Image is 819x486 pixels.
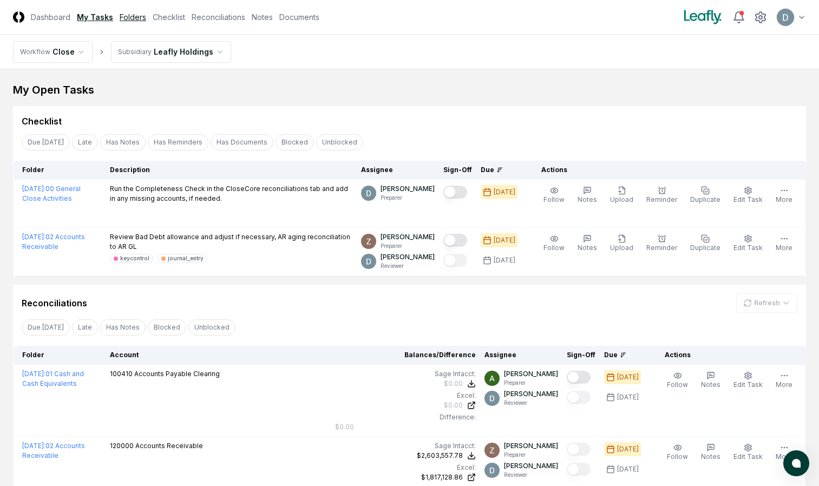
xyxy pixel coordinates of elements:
[22,370,45,378] span: [DATE] :
[110,370,133,378] span: 100410
[504,369,558,379] p: [PERSON_NAME]
[504,461,558,471] p: [PERSON_NAME]
[731,369,765,392] button: Edit Task
[617,372,639,382] div: [DATE]
[135,442,203,450] span: Accounts Receivable
[118,47,152,57] div: Subsidiary
[688,232,723,255] button: Duplicate
[504,441,558,451] p: [PERSON_NAME]
[22,370,84,388] a: [DATE]:01 Cash and Cash Equivalents
[443,186,467,199] button: Mark complete
[504,379,558,387] p: Preparer
[22,134,70,150] button: Due Today
[110,232,353,252] p: Review Bad Debt allowance and adjust if necessary, AR aging reconciliation to AR GL
[20,47,50,57] div: Workflow
[148,319,186,336] button: Blocked
[22,233,85,251] a: [DATE]:02 Accounts Receivable
[484,391,500,406] img: ACg8ocLeIi4Jlns6Fsr4lO0wQ1XJrFQvF4yUjbLrd1AsCAOmrfa1KQ=s96-c
[610,195,633,203] span: Upload
[699,369,723,392] button: Notes
[731,441,765,464] button: Edit Task
[252,11,273,23] a: Notes
[699,441,723,464] button: Notes
[120,11,146,23] a: Folders
[335,400,476,410] a: $0.00
[610,244,633,252] span: Upload
[211,134,273,150] button: Has Documents
[168,254,204,262] div: journal_entry
[335,369,476,379] div: Sage Intacct :
[439,161,476,180] th: Sign-Off
[688,184,723,207] button: Duplicate
[335,412,476,422] div: Difference:
[13,11,24,23] img: Logo
[733,380,763,389] span: Edit Task
[417,451,476,461] button: $2,603,557.78
[617,464,639,474] div: [DATE]
[13,82,806,97] div: My Open Tasks
[484,463,500,478] img: ACg8ocLeIi4Jlns6Fsr4lO0wQ1XJrFQvF4yUjbLrd1AsCAOmrfa1KQ=s96-c
[188,319,235,336] button: Unblocked
[100,319,146,336] button: Has Notes
[733,195,763,203] span: Edit Task
[335,472,476,482] a: $1,817,128.86
[192,11,245,23] a: Reconciliations
[504,451,558,459] p: Preparer
[14,346,106,365] th: Folder
[72,319,98,336] button: Late
[617,444,639,454] div: [DATE]
[774,184,795,207] button: More
[774,369,795,392] button: More
[444,400,463,410] div: $0.00
[381,232,435,242] p: [PERSON_NAME]
[381,184,435,194] p: [PERSON_NAME]
[361,186,376,201] img: ACg8ocLeIi4Jlns6Fsr4lO0wQ1XJrFQvF4yUjbLrd1AsCAOmrfa1KQ=s96-c
[774,232,795,255] button: More
[731,184,765,207] button: Edit Task
[578,244,597,252] span: Notes
[665,441,690,464] button: Follow
[494,255,515,265] div: [DATE]
[279,11,319,23] a: Documents
[361,234,376,249] img: ACg8ocKnDsamp5-SE65NkOhq35AnOBarAXdzXQ03o9g231ijNgHgyA=s96-c
[604,350,647,360] div: Due
[335,441,476,451] div: Sage Intacct :
[480,346,562,365] th: Assignee
[504,399,558,407] p: Reviewer
[777,9,794,26] img: ACg8ocLeIi4Jlns6Fsr4lO0wQ1XJrFQvF4yUjbLrd1AsCAOmrfa1KQ=s96-c
[443,254,467,267] button: Mark complete
[617,392,639,402] div: [DATE]
[646,195,677,203] span: Reminder
[667,380,688,389] span: Follow
[22,442,45,450] span: [DATE] :
[77,11,113,23] a: My Tasks
[665,369,690,392] button: Follow
[381,194,435,202] p: Preparer
[578,195,597,203] span: Notes
[682,9,724,26] img: Leafly logo
[335,422,354,432] div: $0.00
[120,254,149,262] div: keycontrol
[72,134,98,150] button: Late
[381,252,435,262] p: [PERSON_NAME]
[443,234,467,247] button: Mark complete
[504,389,558,399] p: [PERSON_NAME]
[644,184,679,207] button: Reminder
[567,391,591,404] button: Mark complete
[381,242,435,250] p: Preparer
[357,161,439,180] th: Assignee
[484,371,500,386] img: ACg8ocKKg2129bkBZaX4SAoUQtxLaQ4j-f2PQjMuak4pDCyzCI-IvA=s96-c
[22,442,85,459] a: [DATE]:02 Accounts Receivable
[543,244,565,252] span: Follow
[481,165,524,175] div: Due
[22,233,45,241] span: [DATE] :
[567,443,591,456] button: Mark complete
[22,319,70,336] button: Due Today
[541,232,567,255] button: Follow
[783,450,809,476] button: atlas-launcher
[335,391,476,400] div: Excel:
[22,115,62,128] div: Checklist
[316,134,363,150] button: Unblocked
[656,350,797,360] div: Actions
[484,443,500,458] img: ACg8ocKnDsamp5-SE65NkOhq35AnOBarAXdzXQ03o9g231ijNgHgyA=s96-c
